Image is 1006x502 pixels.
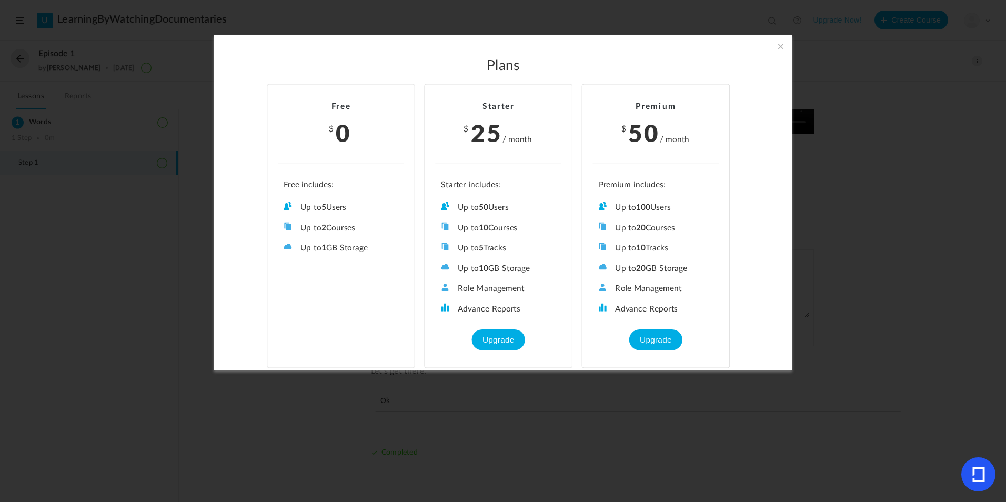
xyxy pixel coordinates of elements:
[472,329,525,350] button: Upgrade
[599,283,713,294] li: Role Management
[237,58,769,75] h2: Plans
[435,102,561,112] h2: Starter
[278,102,404,112] h2: Free
[660,134,689,145] cite: / month
[464,125,469,133] span: $
[284,202,398,213] li: Up to Users
[628,115,660,149] span: 50
[629,329,682,350] button: Upgrade
[329,125,335,133] span: $
[599,223,713,234] li: Up to Courses
[636,245,646,253] b: 10
[471,115,502,149] span: 25
[636,204,650,212] b: 100
[441,283,556,294] li: Role Management
[599,263,713,274] li: Up to GB Storage
[284,223,398,234] li: Up to Courses
[336,115,351,149] span: 0
[321,204,326,212] b: 5
[599,202,713,213] li: Up to Users
[284,243,398,254] li: Up to GB Storage
[441,263,556,274] li: Up to GB Storage
[593,102,719,112] h2: Premium
[441,223,556,234] li: Up to Courses
[479,265,488,273] b: 10
[636,224,646,232] b: 20
[479,204,488,212] b: 50
[621,125,627,133] span: $
[479,245,484,253] b: 5
[321,245,326,253] b: 1
[636,265,646,273] b: 20
[441,243,556,254] li: Up to Tracks
[502,134,532,145] cite: / month
[441,304,556,315] li: Advance Reports
[599,243,713,254] li: Up to Tracks
[599,304,713,315] li: Advance Reports
[479,224,488,232] b: 10
[321,224,326,232] b: 2
[441,202,556,213] li: Up to Users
